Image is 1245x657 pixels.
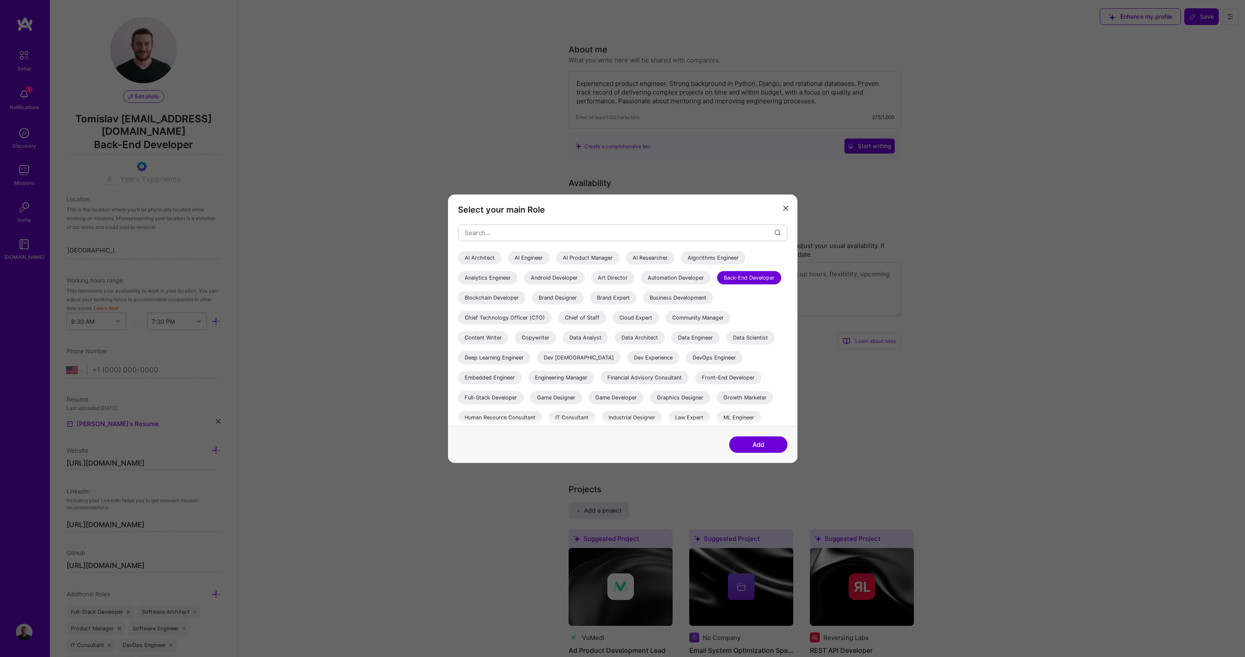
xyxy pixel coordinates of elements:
[558,311,606,324] div: Chief of Staff
[465,222,775,243] input: Search...
[530,391,582,404] div: Game Designer
[717,271,781,284] div: Back-End Developer
[537,351,621,364] div: Dev [DEMOGRAPHIC_DATA]
[615,331,665,344] div: Data Architect
[528,371,594,384] div: Engineering Manager
[458,351,530,364] div: Deep Learning Engineer
[458,371,522,384] div: Embedded Engineer
[671,331,720,344] div: Data Engineer
[601,371,688,384] div: Financial Advisory Consultant
[717,411,761,424] div: ML Engineer
[458,331,508,344] div: Content Writer
[589,391,644,404] div: Game Developer
[524,271,584,284] div: Android Developer
[458,311,552,324] div: Chief Technology Officer (CTO)
[508,251,549,264] div: AI Engineer
[681,251,745,264] div: Algorithms Engineer
[458,204,787,214] h3: Select your main Role
[613,311,659,324] div: Cloud Expert
[626,251,674,264] div: AI Researcher
[686,351,743,364] div: DevOps Engineer
[641,271,710,284] div: Automation Developer
[549,411,595,424] div: IT Consultant
[458,391,524,404] div: Full-Stack Developer
[729,436,787,453] button: Add
[458,271,517,284] div: Analytics Engineer
[448,194,797,463] div: modal
[643,291,713,304] div: Business Development
[695,371,761,384] div: Front-End Developer
[532,291,584,304] div: Brand Designer
[458,411,542,424] div: Human Resource Consultant
[602,411,662,424] div: Industrial Designer
[627,351,679,364] div: Dev Experience
[515,331,556,344] div: Copywriter
[783,206,788,211] i: icon Close
[668,411,710,424] div: Law Expert
[726,331,775,344] div: Data Scientist
[591,271,634,284] div: Art Director
[666,311,730,324] div: Community Manager
[458,291,525,304] div: Blockchain Developer
[717,391,773,404] div: Growth Marketer
[563,331,608,344] div: Data Analyst
[775,230,781,236] i: icon Search
[458,251,501,264] div: AI Architect
[650,391,710,404] div: Graphics Designer
[590,291,636,304] div: Brand Expert
[556,251,619,264] div: AI Product Manager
